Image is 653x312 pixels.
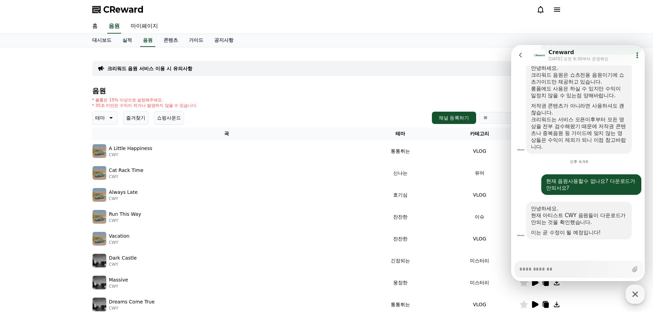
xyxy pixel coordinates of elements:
img: music [93,144,106,158]
a: 음원 [140,34,155,47]
td: VLOG [440,140,519,162]
td: 잔잔한 [361,206,440,228]
td: 신나는 [361,162,440,184]
button: 테마 [92,111,118,125]
img: music [93,232,106,246]
a: 크리워드 음원 서비스 이용 시 유의사항 [107,65,192,72]
img: music [93,276,106,289]
span: CReward [103,4,144,15]
a: 홈 [87,19,103,34]
img: music [93,166,106,180]
td: VLOG [440,228,519,250]
th: 테마 [361,127,440,140]
p: Cat Rack Time [109,167,144,174]
p: A Little Happiness [109,145,153,152]
img: music [93,254,106,267]
p: CWY [109,305,155,311]
p: Dreams Come True [109,298,155,305]
p: Always Late [109,189,138,196]
td: 미스터리 [440,272,519,294]
a: 음원 [107,19,121,34]
a: 실적 [117,34,137,47]
td: 이슈 [440,206,519,228]
td: 통통튀는 [361,140,440,162]
iframe: Channel chat [511,45,645,281]
p: CWY [109,196,138,201]
button: 즐겨찾기 [123,111,148,125]
img: music [93,210,106,224]
p: * 볼륨은 15% 이상으로 설정해주세요. [92,97,198,103]
button: 채널 등록하기 [432,112,476,124]
a: CReward [92,4,144,15]
td: VLOG [440,184,519,206]
td: 웅장한 [361,272,440,294]
p: Massive [109,276,128,284]
h4: 음원 [92,87,561,95]
th: 곡 [92,127,361,140]
td: 잔잔한 [361,228,440,250]
button: 쇼핑사운드 [154,111,184,125]
p: CWY [109,174,144,179]
img: music [93,298,106,311]
td: 호기심 [361,184,440,206]
a: 공지사항 [209,34,239,47]
p: CWY [109,240,130,245]
a: 콘텐츠 [158,34,183,47]
p: CWY [109,218,141,223]
p: 테마 [95,113,105,123]
p: Vacation [109,233,130,240]
p: CWY [109,152,153,158]
p: Run This Way [109,211,141,218]
a: 대시보드 [87,34,117,47]
td: 미스터리 [440,250,519,272]
td: 유머 [440,162,519,184]
a: 가이드 [183,34,209,47]
p: CWY [109,262,137,267]
img: music [93,188,106,202]
a: 마이페이지 [125,19,164,34]
p: Dark Castle [109,254,137,262]
p: CWY [109,284,128,289]
td: 긴장되는 [361,250,440,272]
p: * 35초 미만은 수익이 적거나 발생하지 않을 수 있습니다. [92,103,198,108]
th: 카테고리 [440,127,519,140]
